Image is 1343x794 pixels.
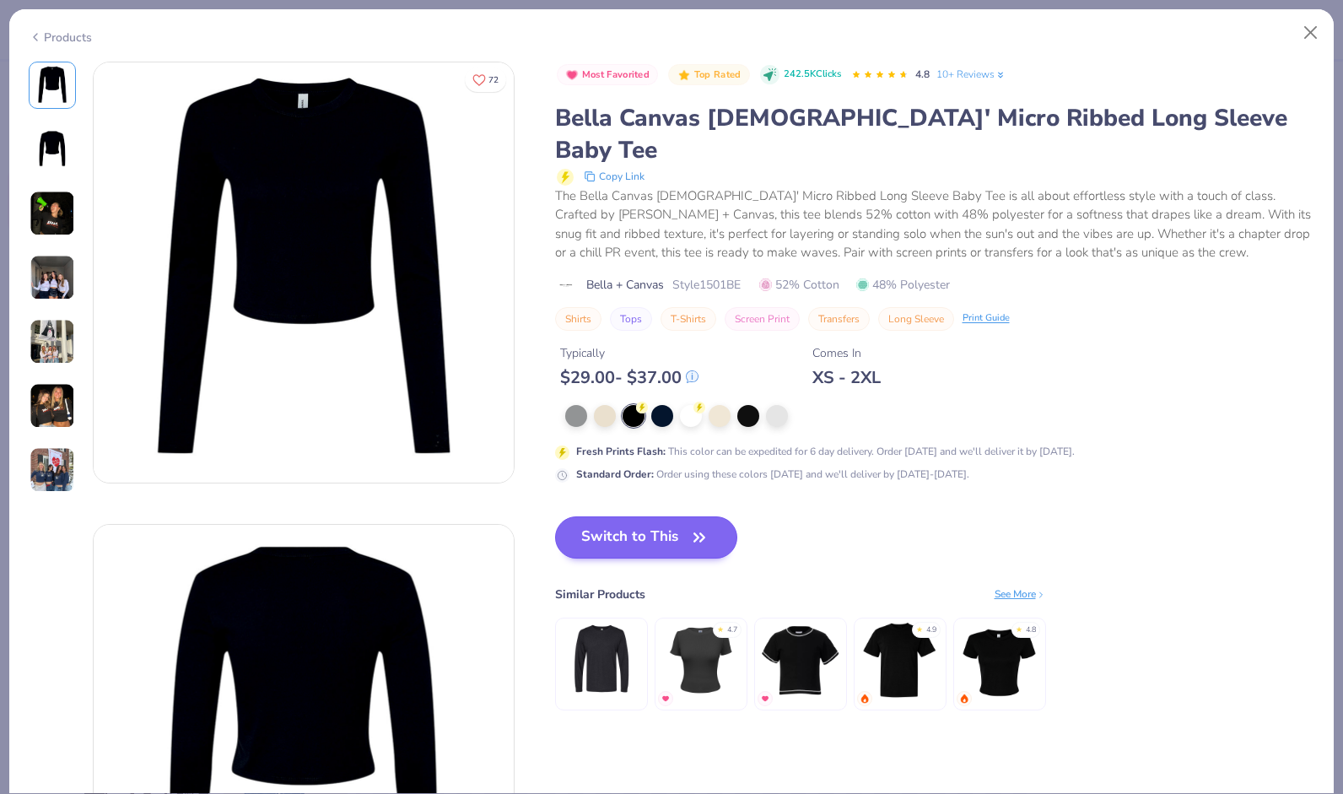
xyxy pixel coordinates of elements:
[555,586,645,603] div: Similar Products
[576,445,666,458] strong: Fresh Prints Flash :
[668,64,749,86] button: Badge Button
[557,64,659,86] button: Badge Button
[759,276,839,294] span: 52% Cotton
[576,467,654,481] strong: Standard Order :
[560,367,698,388] div: $ 29.00 - $ 37.00
[812,367,881,388] div: XS - 2XL
[860,694,870,704] img: trending.gif
[555,186,1315,262] div: The Bella Canvas [DEMOGRAPHIC_DATA]' Micro Ribbed Long Sleeve Baby Tee is all about effortless st...
[561,620,641,700] img: Bella + Canvas Triblend Long Sleeve Tee - 3513
[32,129,73,170] img: Back
[959,694,969,704] img: trending.gif
[677,68,691,82] img: Top Rated sort
[812,344,881,362] div: Comes In
[661,694,671,704] img: MostFav.gif
[30,191,75,236] img: User generated content
[555,307,601,331] button: Shirts
[915,68,930,81] span: 4.8
[579,166,650,186] button: copy to clipboard
[465,68,506,92] button: Like
[661,307,716,331] button: T-Shirts
[727,624,737,636] div: 4.7
[586,276,664,294] span: Bella + Canvas
[856,276,950,294] span: 48% Polyester
[555,278,578,292] img: brand logo
[30,319,75,365] img: User generated content
[694,70,742,79] span: Top Rated
[672,276,741,294] span: Style 1501BE
[1026,624,1036,636] div: 4.8
[610,307,652,331] button: Tops
[582,70,650,79] span: Most Favorited
[936,67,1006,82] a: 10+ Reviews
[717,624,724,631] div: ★
[808,307,870,331] button: Transfers
[555,516,738,559] button: Switch to This
[851,62,909,89] div: 4.8 Stars
[959,620,1039,700] img: Bella + Canvas Ladies' Micro Ribbed Baby Tee
[784,68,841,82] span: 242.5K Clicks
[30,447,75,493] img: User generated content
[725,307,800,331] button: Screen Print
[30,383,75,429] img: User generated content
[560,344,698,362] div: Typically
[916,624,923,631] div: ★
[1016,624,1022,631] div: ★
[29,29,92,46] div: Products
[760,620,840,700] img: Fresh Prints Cover Stitched Mini Tee
[878,307,954,331] button: Long Sleeve
[576,467,969,482] div: Order using these colors [DATE] and we'll deliver by [DATE]-[DATE].
[926,624,936,636] div: 4.9
[860,620,940,700] img: Comfort Colors Adult Heavyweight T-Shirt
[488,76,499,84] span: 72
[576,444,1075,459] div: This color can be expedited for 6 day delivery. Order [DATE] and we'll deliver it by [DATE].
[661,620,741,700] img: Fresh Prints Sunset Ribbed T-shirt
[995,586,1046,602] div: See More
[32,65,73,105] img: Front
[94,62,514,483] img: Front
[1295,17,1327,49] button: Close
[30,255,75,300] img: User generated content
[565,68,579,82] img: Most Favorited sort
[555,102,1315,166] div: Bella Canvas [DEMOGRAPHIC_DATA]' Micro Ribbed Long Sleeve Baby Tee
[760,694,770,704] img: MostFav.gif
[963,311,1010,326] div: Print Guide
